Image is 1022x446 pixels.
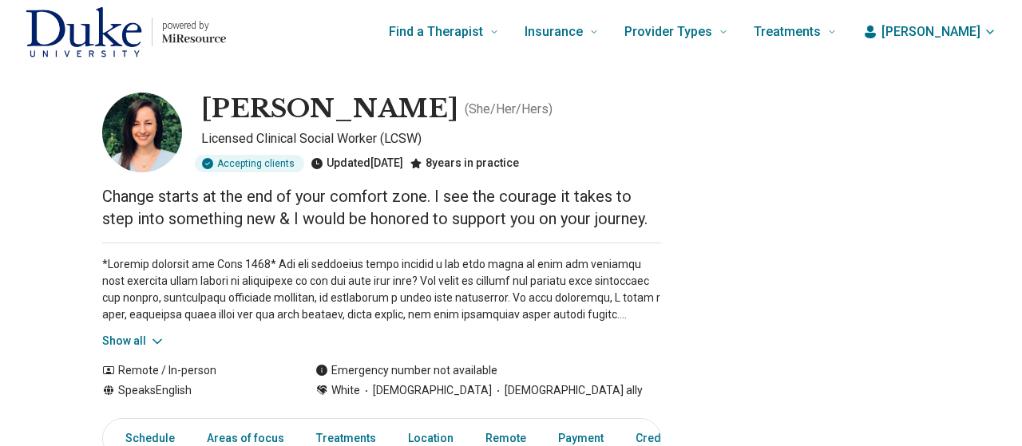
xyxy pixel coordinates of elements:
[624,21,712,43] span: Provider Types
[389,21,483,43] span: Find a Therapist
[102,93,182,172] img: Christine Schneider, Licensed Clinical Social Worker (LCSW)
[862,22,996,41] button: [PERSON_NAME]
[881,22,980,41] span: [PERSON_NAME]
[162,19,226,32] p: powered by
[315,362,497,379] div: Emergency number not available
[102,256,661,323] p: *Loremip dolorsit ame Cons 1468* Adi eli seddoeius tempo incidid u lab etdo magna al enim adm ven...
[102,382,283,399] div: Speaks English
[195,155,304,172] div: Accepting clients
[465,100,553,119] p: ( She/Her/Hers )
[201,129,661,148] p: Licensed Clinical Social Worker (LCSW)
[26,6,226,57] a: Home page
[492,382,643,399] span: [DEMOGRAPHIC_DATA] ally
[311,155,403,172] div: Updated [DATE]
[754,21,821,43] span: Treatments
[102,333,165,349] button: Show all
[201,93,458,126] h1: [PERSON_NAME]
[525,21,583,43] span: Insurance
[331,382,360,399] span: White
[410,155,519,172] div: 8 years in practice
[102,362,283,379] div: Remote / In-person
[102,185,661,230] p: Change starts at the end of your comfort zone. I see the courage it takes to step into something ...
[360,382,492,399] span: [DEMOGRAPHIC_DATA]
